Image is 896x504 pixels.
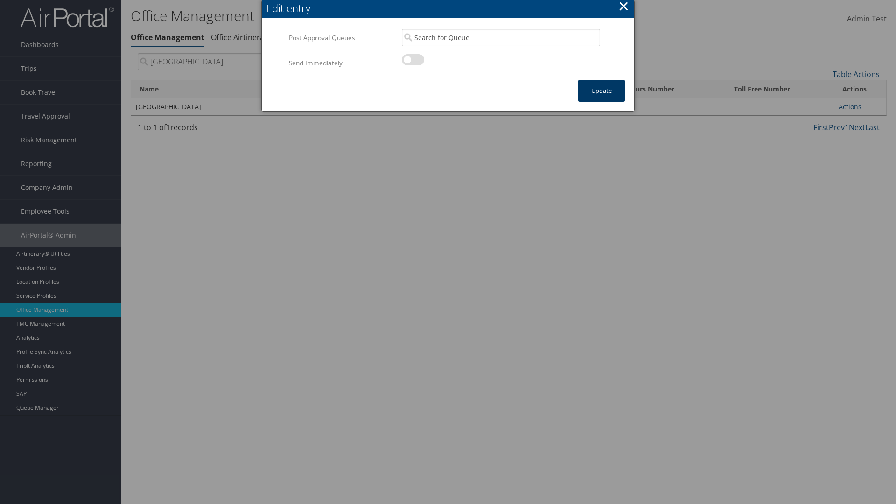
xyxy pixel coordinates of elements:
[289,29,395,47] label: Post Approval Queues
[266,1,634,15] div: Edit entry
[578,80,625,102] button: Update
[289,54,395,72] label: Send Immediately
[402,29,600,46] input: Search for Queue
